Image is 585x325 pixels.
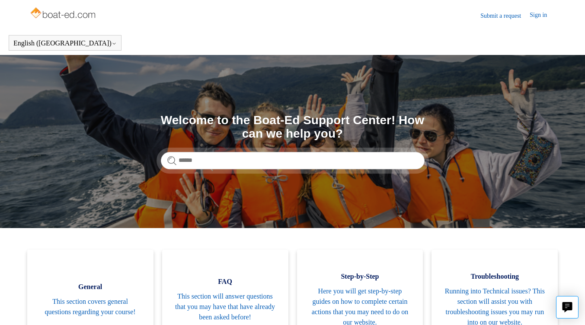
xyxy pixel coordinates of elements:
span: Step-by-Step [310,271,410,282]
img: Boat-Ed Help Center home page [29,5,98,23]
button: Live chat [556,296,579,319]
span: This section will answer questions that you may have that have already been asked before! [175,291,275,322]
h1: Welcome to the Boat-Ed Support Center! How can we help you? [161,114,425,141]
input: Search [161,152,425,169]
span: Troubleshooting [444,271,545,282]
a: Submit a request [480,11,530,20]
button: English ([GEOGRAPHIC_DATA]) [13,39,117,47]
span: This section covers general questions regarding your course! [40,296,141,317]
span: FAQ [175,277,275,287]
span: General [40,282,141,292]
a: Sign in [530,10,556,21]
